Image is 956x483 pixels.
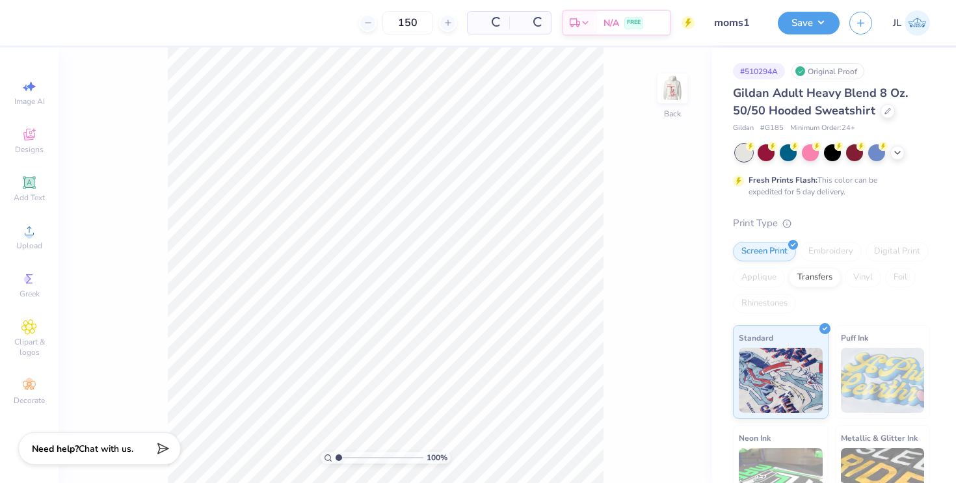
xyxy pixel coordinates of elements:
strong: Need help? [32,443,79,455]
input: Untitled Design [704,10,768,36]
div: Vinyl [845,268,881,287]
span: Gildan Adult Heavy Blend 8 Oz. 50/50 Hooded Sweatshirt [733,85,908,118]
span: Designs [15,144,44,155]
span: Image AI [14,96,45,107]
span: Puff Ink [841,331,868,345]
span: Minimum Order: 24 + [790,123,855,134]
img: Jerry Lascher [905,10,930,36]
span: Add Text [14,192,45,203]
img: Back [659,75,685,101]
span: Neon Ink [739,431,771,445]
span: FREE [627,18,641,27]
span: JL [893,16,901,31]
div: Transfers [789,268,841,287]
div: This color can be expedited for 5 day delivery. [749,174,909,198]
span: Chat with us. [79,443,133,455]
div: Screen Print [733,242,796,261]
span: Metallic & Glitter Ink [841,431,918,445]
span: Standard [739,331,773,345]
div: Digital Print [866,242,929,261]
span: Gildan [733,123,754,134]
div: Rhinestones [733,294,796,313]
img: Puff Ink [841,348,925,413]
span: Greek [20,289,40,299]
strong: Fresh Prints Flash: [749,175,817,185]
div: Foil [885,268,916,287]
button: Save [778,12,840,34]
img: Standard [739,348,823,413]
div: Original Proof [791,63,864,79]
span: Decorate [14,395,45,406]
div: # 510294A [733,63,785,79]
div: Embroidery [800,242,862,261]
span: # G185 [760,123,784,134]
span: 100 % [427,452,447,463]
a: JL [893,10,930,36]
span: Clipart & logos [7,337,52,358]
div: Print Type [733,216,930,231]
div: Applique [733,268,785,287]
div: Back [664,108,681,120]
span: Upload [16,241,42,251]
span: N/A [604,16,619,30]
input: – – [382,11,433,34]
